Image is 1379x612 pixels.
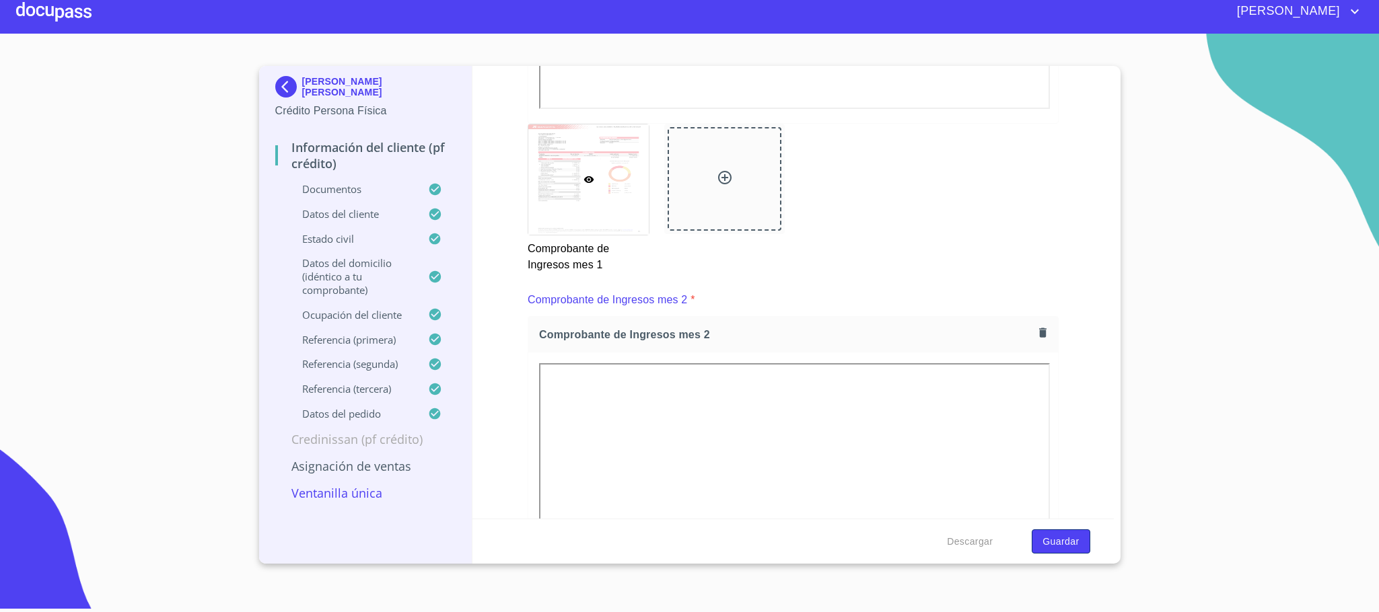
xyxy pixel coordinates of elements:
[1227,1,1363,22] button: account of current user
[275,232,429,245] p: Estado Civil
[275,207,429,221] p: Datos del cliente
[539,328,1034,342] span: Comprobante de Ingresos mes 2
[942,529,998,554] button: Descargar
[275,458,456,474] p: Asignación de Ventas
[1227,1,1347,22] span: [PERSON_NAME]
[275,76,302,98] img: Docupass spot blue
[275,357,429,371] p: Referencia (segunda)
[302,76,456,98] p: [PERSON_NAME] [PERSON_NAME]
[275,76,456,103] div: [PERSON_NAME] [PERSON_NAME]
[275,308,429,321] p: Ocupación del Cliente
[528,292,687,308] p: Comprobante de Ingresos mes 2
[1042,533,1079,550] span: Guardar
[947,533,993,550] span: Descargar
[275,485,456,501] p: Ventanilla única
[275,333,429,346] p: Referencia (primera)
[275,382,429,395] p: Referencia (tercera)
[528,235,648,273] p: Comprobante de Ingresos mes 1
[275,407,429,420] p: Datos del pedido
[275,182,429,196] p: Documentos
[275,256,429,297] p: Datos del domicilio (idéntico a tu comprobante)
[275,431,456,447] p: Credinissan (PF crédito)
[275,139,456,171] p: Información del cliente (PF crédito)
[275,103,456,119] p: Crédito Persona Física
[1032,529,1090,554] button: Guardar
